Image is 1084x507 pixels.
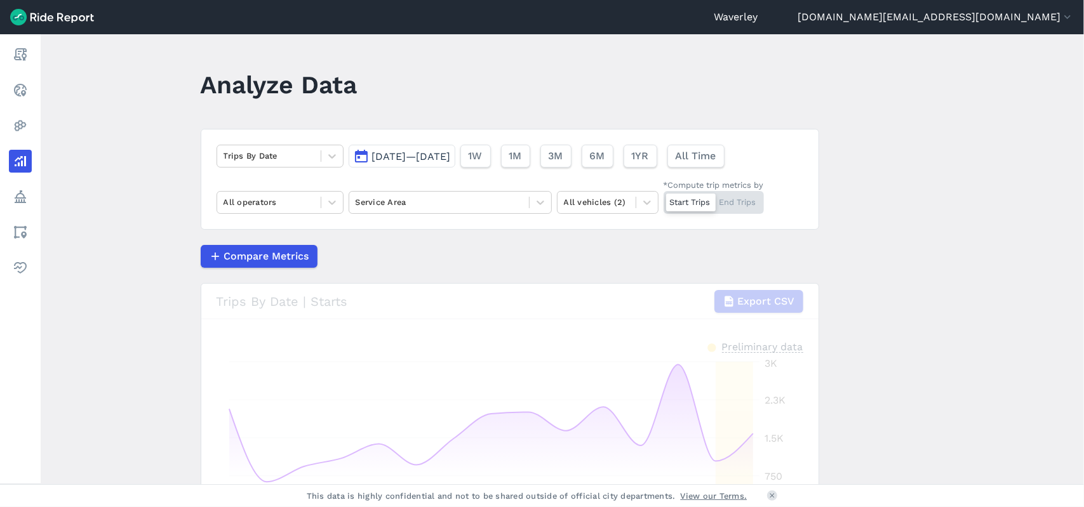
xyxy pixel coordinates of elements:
[9,79,32,102] a: Realtime
[681,490,747,502] a: View our Terms.
[9,43,32,66] a: Report
[9,256,32,279] a: Health
[469,148,483,164] span: 1W
[540,145,572,168] button: 3M
[501,145,530,168] button: 1M
[582,145,613,168] button: 6M
[9,114,32,137] a: Heatmaps
[676,148,716,164] span: All Time
[349,145,455,168] button: [DATE]—[DATE]
[509,148,522,164] span: 1M
[10,9,94,25] img: Ride Report
[632,148,649,164] span: 1YR
[664,179,764,191] div: *Compute trip metrics by
[714,10,758,25] a: Waverley
[549,148,563,164] span: 3M
[201,67,358,102] h1: Analyze Data
[9,185,32,208] a: Policy
[224,249,309,264] span: Compare Metrics
[624,145,657,168] button: 1YR
[590,148,605,164] span: 6M
[460,145,491,168] button: 1W
[9,221,32,244] a: Areas
[798,10,1074,25] button: [DOMAIN_NAME][EMAIL_ADDRESS][DOMAIN_NAME]
[201,245,318,268] button: Compare Metrics
[372,150,451,162] span: [DATE]—[DATE]
[667,145,725,168] button: All Time
[9,150,32,173] a: Analyze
